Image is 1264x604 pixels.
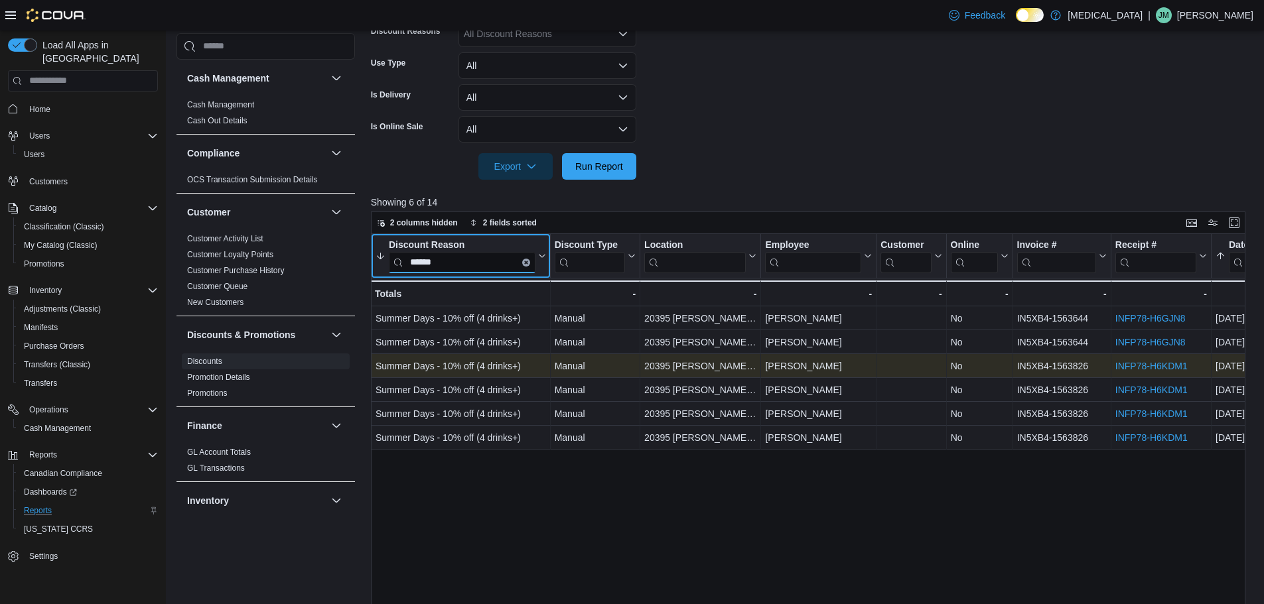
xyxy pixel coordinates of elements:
[3,127,163,145] button: Users
[1115,286,1207,302] div: -
[13,145,163,164] button: Users
[765,310,872,326] div: [PERSON_NAME]
[458,52,636,79] button: All
[24,128,55,144] button: Users
[13,483,163,501] a: Dashboards
[1115,313,1186,324] a: INFP78-H6GJN8
[376,310,546,326] div: Summer Days - 10% off (4 drinks+)
[187,233,263,244] span: Customer Activity List
[458,116,636,143] button: All
[29,450,57,460] span: Reports
[1177,7,1253,23] p: [PERSON_NAME]
[24,468,102,479] span: Canadian Compliance
[19,357,158,373] span: Transfers (Classic)
[19,219,158,235] span: Classification (Classic)
[24,378,57,389] span: Transfers
[187,100,254,109] a: Cash Management
[644,239,746,251] div: Location
[24,173,158,190] span: Customers
[19,256,70,272] a: Promotions
[1016,8,1044,22] input: Dark Mode
[950,382,1008,398] div: No
[24,200,158,216] span: Catalog
[187,357,222,366] a: Discounts
[880,239,931,251] div: Customer
[644,358,756,374] div: 20395 [PERSON_NAME] Hwy
[950,286,1008,302] div: -
[13,501,163,520] button: Reports
[19,237,158,253] span: My Catalog (Classic)
[13,355,163,374] button: Transfers (Classic)
[19,320,158,335] span: Manifests
[19,521,158,537] span: Washington CCRS
[522,258,529,266] button: Clear input
[19,219,109,235] a: Classification (Classic)
[1017,286,1106,302] div: -
[187,72,326,85] button: Cash Management
[765,406,872,422] div: [PERSON_NAME]
[376,406,546,422] div: Summer Days - 10% off (4 drinks+)
[13,318,163,337] button: Manifests
[24,524,93,534] span: [US_STATE] CCRS
[187,282,247,291] a: Customer Queue
[1017,239,1095,272] div: Invoice #
[554,239,624,272] div: Discount Type
[19,147,158,162] span: Users
[1115,239,1207,272] button: Receipt #
[24,548,63,564] a: Settings
[187,147,240,160] h3: Compliance
[24,402,158,418] span: Operations
[1017,310,1106,326] div: IN5XB4-1563644
[3,446,163,464] button: Reports
[187,372,250,383] span: Promotion Details
[644,239,746,272] div: Location
[478,153,553,180] button: Export
[19,147,50,162] a: Users
[644,382,756,398] div: 20395 [PERSON_NAME] Hwy
[24,259,64,269] span: Promotions
[554,239,624,251] div: Discount Type
[3,199,163,217] button: Catalog
[554,334,635,350] div: Manual
[187,206,326,219] button: Customer
[765,239,861,272] div: Employee
[187,494,229,507] h3: Inventory
[554,239,635,272] button: Discount Type
[644,406,756,422] div: 20395 [PERSON_NAME] Hwy
[1156,7,1172,23] div: Joel Moore
[187,447,251,457] span: GL Account Totals
[618,29,628,39] button: Open list of options
[24,282,158,298] span: Inventory
[24,174,73,190] a: Customers
[24,240,98,251] span: My Catalog (Classic)
[950,239,1008,272] button: Online
[19,484,82,500] a: Dashboards
[328,493,344,509] button: Inventory
[19,521,98,537] a: [US_STATE] CCRS
[187,116,247,125] a: Cash Out Details
[644,430,756,446] div: 20395 [PERSON_NAME] Hwy
[950,239,997,251] div: Online
[24,423,91,434] span: Cash Management
[176,353,355,406] div: Discounts & Promotions
[1017,239,1106,272] button: Invoice #
[19,465,107,481] a: Canadian Compliance
[24,322,58,333] span: Manifests
[765,239,861,251] div: Employee
[371,196,1255,209] p: Showing 6 of 14
[187,373,250,382] a: Promotion Details
[13,255,163,273] button: Promotions
[1115,239,1196,272] div: Receipt # URL
[389,239,535,251] div: Discount Reason
[375,286,546,302] div: Totals
[13,520,163,538] button: [US_STATE] CCRS
[554,382,635,398] div: Manual
[376,430,546,446] div: Summer Days - 10% off (4 drinks+)
[464,215,542,231] button: 2 fields sorted
[1068,7,1143,23] p: [MEDICAL_DATA]
[1017,334,1106,350] div: IN5XB4-1563644
[950,239,997,272] div: Online
[554,406,635,422] div: Manual
[950,358,1008,374] div: No
[29,551,58,562] span: Settings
